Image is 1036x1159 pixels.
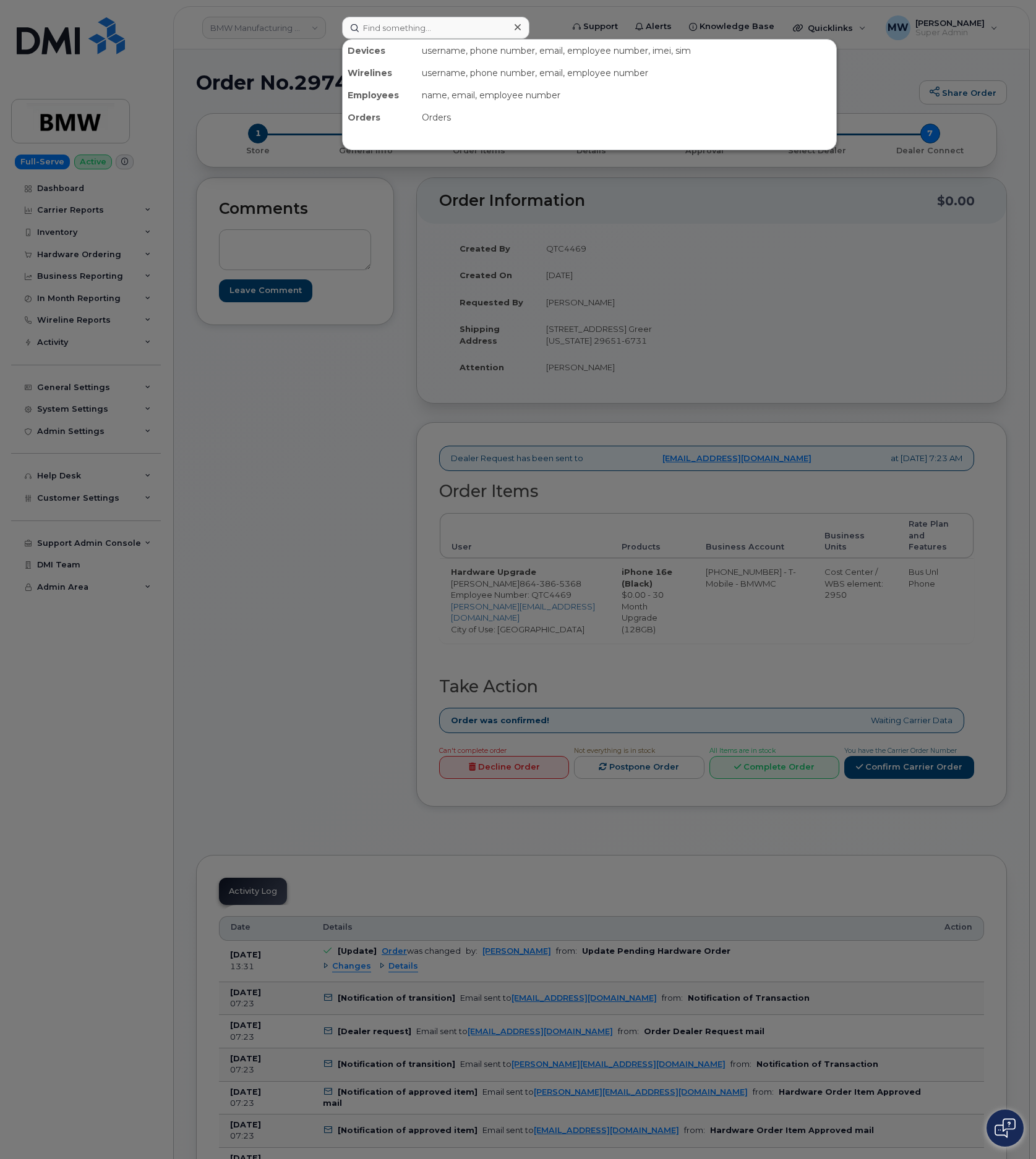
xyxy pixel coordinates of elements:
div: username, phone number, email, employee number, imei, sim [417,40,836,62]
div: Wirelines [343,62,417,84]
div: Devices [343,40,417,62]
img: Open chat [995,1118,1016,1138]
div: Orders [417,106,836,129]
div: Employees [343,84,417,106]
div: Orders [343,106,417,129]
div: name, email, employee number [417,84,836,106]
div: username, phone number, email, employee number [417,62,836,84]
